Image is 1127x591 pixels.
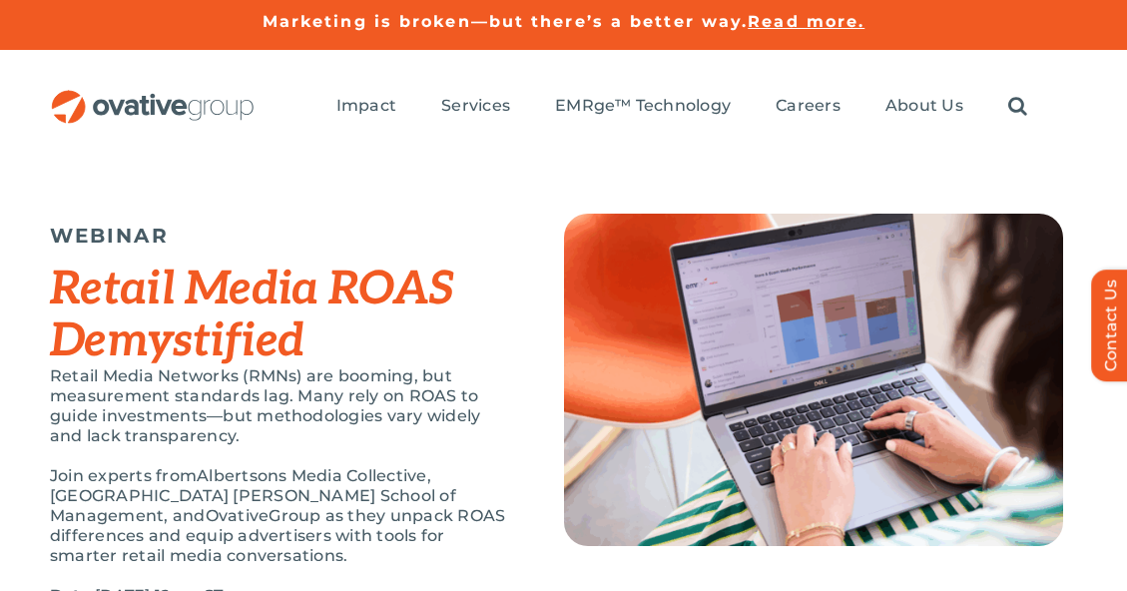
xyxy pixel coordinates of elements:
[564,214,1063,546] img: Top Image (2)
[50,466,514,566] p: Join experts from
[50,262,453,369] em: Retail Media ROAS Demystified
[555,96,731,116] span: EMRge™ Technology
[206,506,270,525] span: Ovative
[336,96,396,118] a: Impact
[50,466,456,525] span: Albertsons Media Collective, [GEOGRAPHIC_DATA] [PERSON_NAME] School of Management, and
[336,96,396,116] span: Impact
[50,224,514,248] h5: WEBINAR
[441,96,510,118] a: Services
[885,96,963,116] span: About Us
[441,96,510,116] span: Services
[336,75,1027,139] nav: Menu
[50,506,505,565] span: Group as they unpack ROAS differences and equip advertisers with tools for smarter retail media c...
[1008,96,1027,118] a: Search
[50,366,514,446] p: Retail Media Networks (RMNs) are booming, but measurement standards lag. Many rely on ROAS to gui...
[748,12,864,31] a: Read more.
[555,96,731,118] a: EMRge™ Technology
[50,88,256,107] a: OG_Full_horizontal_RGB
[263,12,749,31] a: Marketing is broken—but there’s a better way.
[776,96,841,118] a: Careers
[885,96,963,118] a: About Us
[776,96,841,116] span: Careers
